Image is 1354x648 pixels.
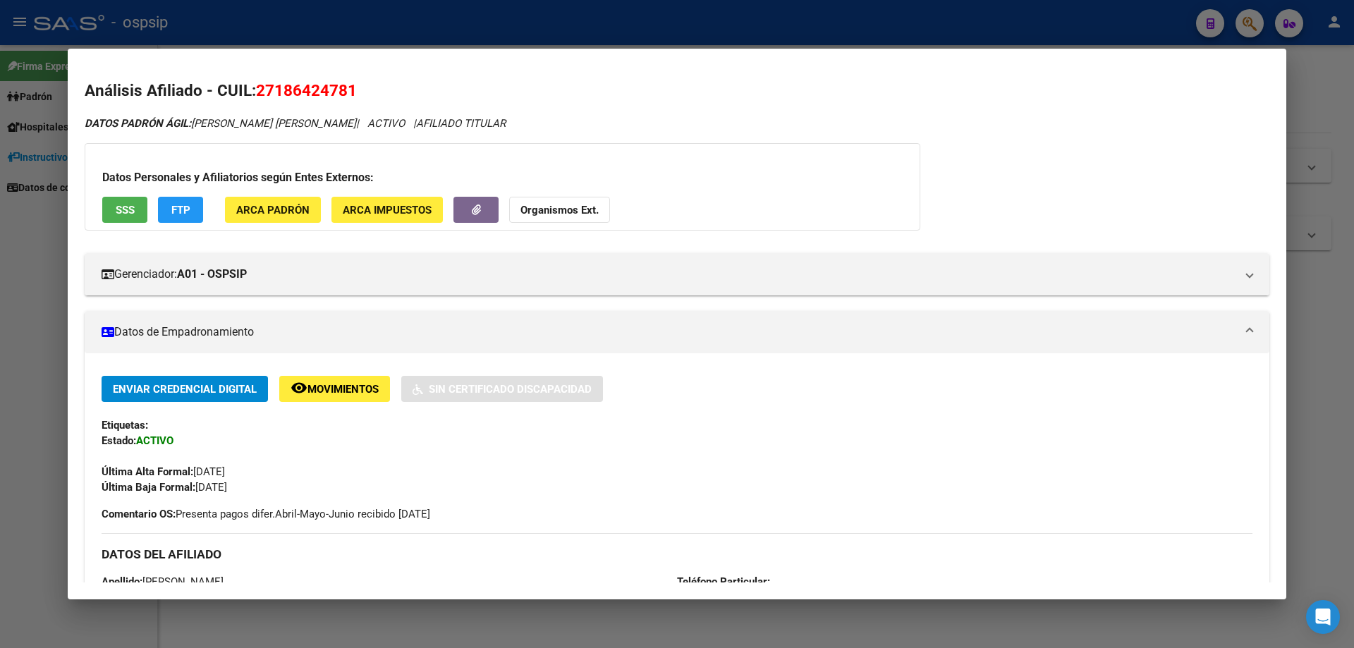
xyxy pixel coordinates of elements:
strong: Comentario OS: [102,508,176,520]
strong: Etiquetas: [102,419,148,432]
button: FTP [158,197,203,223]
span: 27186424781 [256,81,357,99]
button: SSS [102,197,147,223]
mat-expansion-panel-header: Datos de Empadronamiento [85,311,1269,353]
mat-expansion-panel-header: Gerenciador:A01 - OSPSIP [85,253,1269,295]
span: [PERSON_NAME] [PERSON_NAME] [85,117,356,130]
button: ARCA Padrón [225,197,321,223]
mat-panel-title: Gerenciador: [102,266,1236,283]
span: Sin Certificado Discapacidad [429,383,592,396]
span: Enviar Credencial Digital [113,383,257,396]
div: Open Intercom Messenger [1306,600,1340,634]
span: AFILIADO TITULAR [416,117,506,130]
button: Movimientos [279,376,390,402]
strong: Teléfono Particular: [677,575,770,588]
span: [PERSON_NAME] [102,575,224,588]
strong: ACTIVO [136,434,173,447]
span: [DATE] [102,465,225,478]
strong: Apellido: [102,575,142,588]
strong: DATOS PADRÓN ÁGIL: [85,117,191,130]
span: ARCA Padrón [236,204,310,216]
h3: Datos Personales y Afiliatorios según Entes Externos: [102,169,903,186]
button: ARCA Impuestos [331,197,443,223]
button: Organismos Ext. [509,197,610,223]
strong: A01 - OSPSIP [177,266,247,283]
mat-icon: remove_red_eye [291,379,307,396]
h2: Análisis Afiliado - CUIL: [85,79,1269,103]
span: [DATE] [102,481,227,494]
span: ARCA Impuestos [343,204,432,216]
span: FTP [171,204,190,216]
span: Presenta pagos difer.Abril-Mayo-Junio recibido [DATE] [102,506,430,522]
strong: Estado: [102,434,136,447]
strong: Organismos Ext. [520,204,599,216]
span: SSS [116,204,135,216]
span: Movimientos [307,383,379,396]
i: | ACTIVO | [85,117,506,130]
button: Enviar Credencial Digital [102,376,268,402]
strong: Última Baja Formal: [102,481,195,494]
button: Sin Certificado Discapacidad [401,376,603,402]
h3: DATOS DEL AFILIADO [102,546,1252,562]
strong: Última Alta Formal: [102,465,193,478]
mat-panel-title: Datos de Empadronamiento [102,324,1236,341]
